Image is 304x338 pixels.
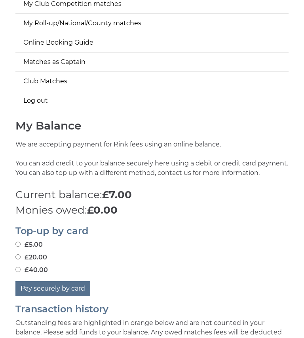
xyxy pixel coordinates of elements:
[15,203,289,218] p: Monies owed:
[15,265,48,275] label: £40.00
[15,120,289,132] h1: My Balance
[15,254,21,259] input: £20.00
[15,33,289,52] a: Online Booking Guide
[15,253,47,262] label: £20.00
[15,281,90,296] button: Pay securely by card
[15,140,289,187] p: We are accepting payment for Rink fees using an online balance. You can add credit to your balanc...
[15,72,289,91] a: Club Matches
[15,187,289,203] p: Current balance:
[102,188,132,201] strong: £7.00
[15,91,289,110] a: Log out
[15,304,289,314] h2: Transaction history
[15,226,289,236] h2: Top-up by card
[15,267,21,272] input: £40.00
[15,14,289,33] a: My Roll-up/National/County matches
[15,240,43,250] label: £5.00
[15,53,289,71] a: Matches as Captain
[15,242,21,247] input: £5.00
[87,204,118,216] strong: £0.00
